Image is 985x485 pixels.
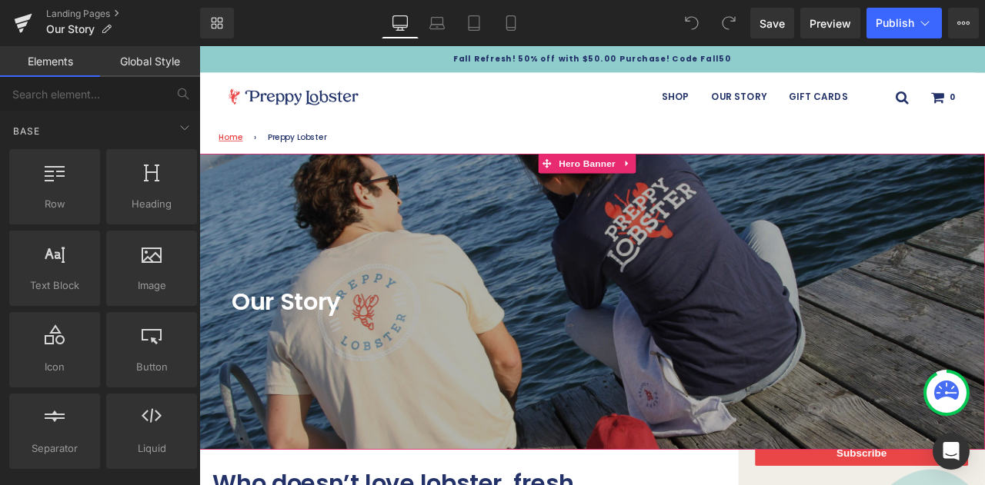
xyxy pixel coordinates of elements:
button: Publish [866,8,942,38]
nav: breadcrumbs [23,101,908,115]
span: Text Block [14,277,95,294]
img: Preppy Lobster [35,51,189,70]
button: More [948,8,979,38]
a: Desktop [382,8,419,38]
a: Global Style [100,46,200,77]
span: Row [14,196,95,212]
a: Preview [800,8,860,38]
a: Shop [536,43,592,77]
span: Save [760,15,785,32]
span: Hero Banner [422,128,497,151]
span: Our Story [46,23,95,35]
span: Heading [111,196,192,212]
a: Home [23,101,57,115]
a: Our Story [595,43,684,77]
div: Open Intercom Messenger [933,433,970,470]
a: Gift Cards [687,43,769,77]
span: Preview [810,15,851,32]
span: Button [111,359,192,375]
a: Tablet [456,8,492,38]
span: Liquid [111,440,192,457]
span: Preppy Lobster [81,101,156,115]
span: › [65,101,73,115]
span: Icon [14,359,95,375]
span: Separator [14,440,95,457]
a: 0 [867,50,897,70]
a: New Library [200,8,234,38]
button: Redo [713,8,744,38]
span: 0 [890,54,897,67]
h1: Our Story [38,281,931,324]
span: Base [12,124,42,138]
a: Laptop [419,8,456,38]
button: Undo [676,8,707,38]
span: Publish [876,17,914,29]
a: Landing Pages [46,8,200,20]
a: Expand / Collapse [497,128,517,151]
span: Image [111,277,192,294]
a: Mobile [492,8,529,38]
